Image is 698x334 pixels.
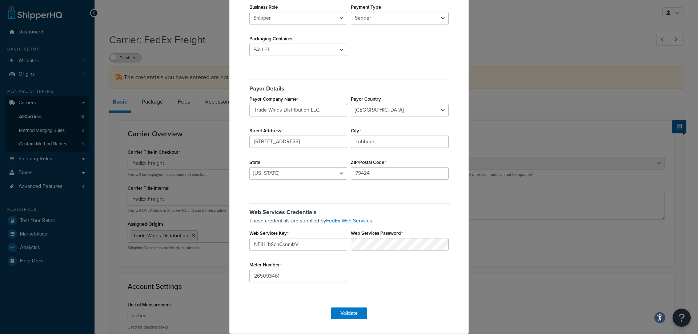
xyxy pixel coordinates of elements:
label: Web Services Password [351,230,403,236]
label: Payor Company Name [249,96,298,102]
label: Street Address [249,128,283,134]
button: Validate [331,307,367,319]
h5: Web Services Credentials [249,203,450,216]
label: Payor Country [351,96,381,102]
label: Payment Type [351,4,381,10]
h5: Payor Details [249,80,450,92]
p: These credentials are supplied by [249,217,450,225]
label: City [351,128,361,134]
a: FedEx Web Services [326,217,372,225]
label: Meter Number [249,262,282,268]
label: Business Role [249,4,278,10]
label: ZIP/Postal Code [351,160,386,165]
label: State [249,160,260,165]
label: Web Services Key [249,230,289,236]
label: Packaging Container [249,36,293,41]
